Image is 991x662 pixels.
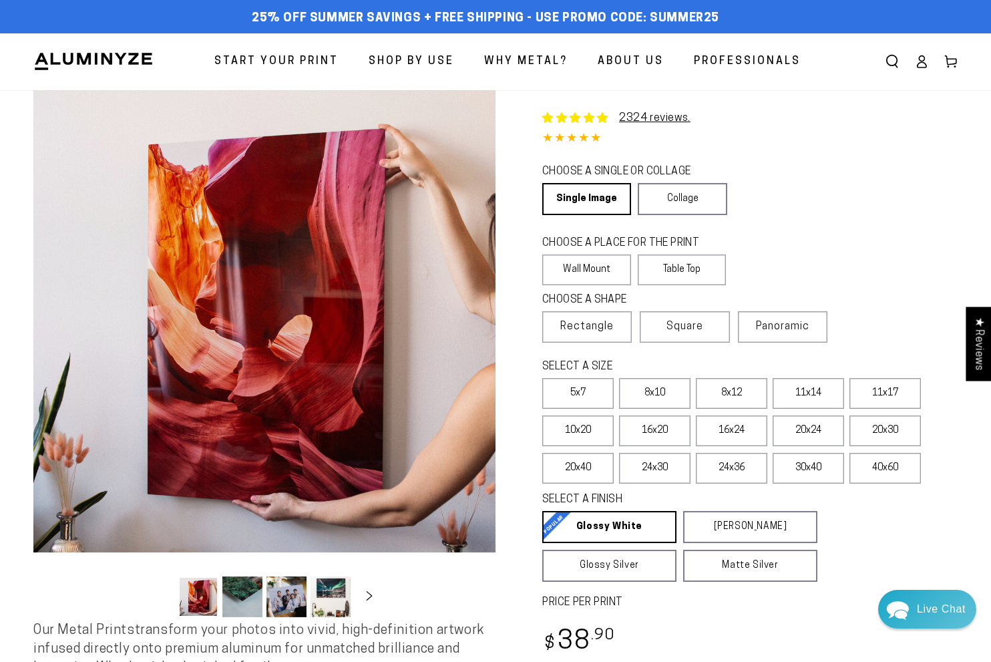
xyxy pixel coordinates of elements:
[542,164,715,180] legend: CHOOSE A SINGLE OR COLLAGE
[542,183,631,215] a: Single Image
[252,11,719,26] span: 25% off Summer Savings + Free Shipping - Use Promo Code: SUMMER25
[683,550,817,582] a: Matte Silver
[204,44,349,79] a: Start Your Print
[684,44,811,79] a: Professionals
[145,582,174,611] button: Slide left
[542,629,615,655] bdi: 38
[756,321,809,332] span: Panoramic
[33,51,154,71] img: Aluminyze
[542,255,631,285] label: Wall Mount
[619,378,690,409] label: 8x10
[355,582,384,611] button: Slide right
[542,550,676,582] a: Glossy Silver
[666,319,703,335] span: Square
[266,576,307,617] button: Load image 3 in gallery view
[638,255,727,285] label: Table Top
[696,378,767,409] label: 8x12
[369,52,454,71] span: Shop By Use
[542,359,786,375] legend: SELECT A SIZE
[877,47,907,76] summary: Search our site
[773,453,844,484] label: 30x40
[178,576,218,617] button: Load image 1 in gallery view
[878,590,976,629] div: Chat widget toggle
[619,416,690,446] label: 16x20
[474,44,578,79] a: Why Metal?
[542,492,786,508] legend: SELECT A FINISH
[359,44,464,79] a: Shop By Use
[638,183,727,215] a: Collage
[588,44,674,79] a: About Us
[542,293,716,308] legend: CHOOSE A SHAPE
[966,307,991,381] div: Click to open Judge.me floating reviews tab
[694,52,801,71] span: Professionals
[544,635,556,653] span: $
[484,52,568,71] span: Why Metal?
[214,52,339,71] span: Start Your Print
[849,453,921,484] label: 40x60
[696,453,767,484] label: 24x36
[560,319,614,335] span: Rectangle
[591,628,615,643] sup: .90
[542,511,676,543] a: Glossy White
[849,416,921,446] label: 20x30
[542,453,614,484] label: 20x40
[542,236,714,251] legend: CHOOSE A PLACE FOR THE PRINT
[311,576,351,617] button: Load image 4 in gallery view
[773,378,844,409] label: 11x14
[773,416,844,446] label: 20x24
[619,113,690,124] a: 2324 reviews.
[542,378,614,409] label: 5x7
[542,595,958,611] label: PRICE PER PRINT
[917,590,966,629] div: Contact Us Directly
[598,52,664,71] span: About Us
[222,576,262,617] button: Load image 2 in gallery view
[849,378,921,409] label: 11x17
[683,511,817,543] a: [PERSON_NAME]
[33,90,495,621] media-gallery: Gallery Viewer
[542,416,614,446] label: 10x20
[542,110,690,126] a: 2324 reviews.
[542,130,958,149] div: 4.85 out of 5.0 stars
[696,416,767,446] label: 16x24
[619,453,690,484] label: 24x30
